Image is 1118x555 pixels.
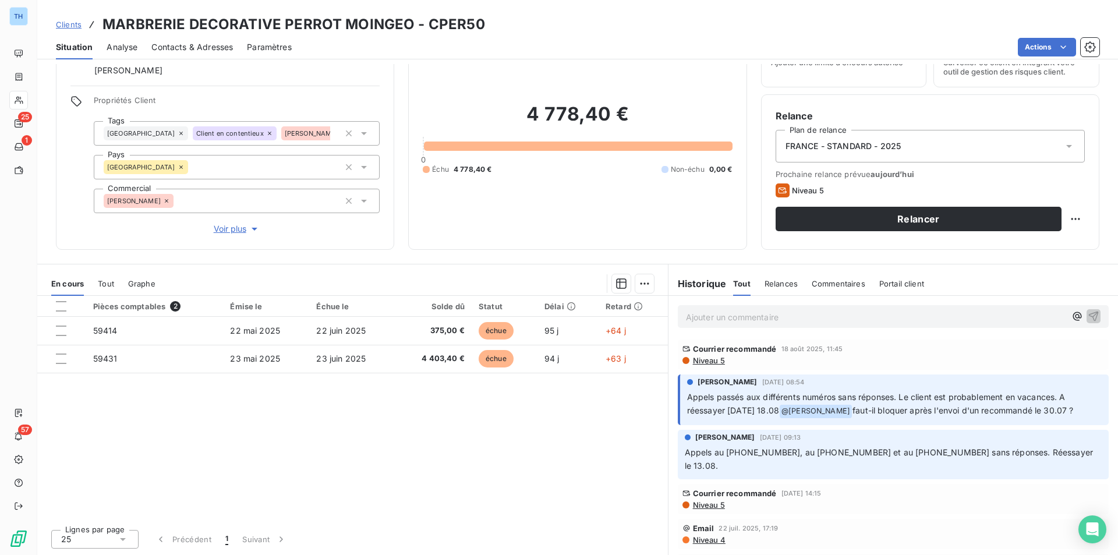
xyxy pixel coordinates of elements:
[214,223,260,235] span: Voir plus
[479,322,514,340] span: échue
[56,20,82,29] span: Clients
[94,96,380,112] span: Propriétés Client
[402,302,465,311] div: Solde dû
[9,137,27,156] a: 1
[9,7,28,26] div: TH
[421,155,426,164] span: 0
[247,41,292,53] span: Paramètres
[776,109,1085,123] h6: Relance
[685,447,1096,471] span: Appels au [PHONE_NUMBER], au [PHONE_NUMBER] et au [PHONE_NUMBER] sans réponses. Réessayer le 13.08.
[871,169,914,179] span: aujourd’hui
[235,527,294,552] button: Suivant
[792,186,824,195] span: Niveau 5
[9,529,28,548] img: Logo LeanPay
[762,379,805,386] span: [DATE] 08:54
[18,425,32,435] span: 57
[107,164,175,171] span: [GEOGRAPHIC_DATA]
[93,353,118,363] span: 59431
[776,207,1062,231] button: Relancer
[544,353,560,363] span: 94 j
[174,196,183,206] input: Ajouter une valeur
[225,533,228,545] span: 1
[544,326,559,335] span: 95 j
[98,279,114,288] span: Tout
[316,353,366,363] span: 23 juin 2025
[18,112,32,122] span: 25
[94,222,380,235] button: Voir plus
[148,527,218,552] button: Précédent
[316,326,366,335] span: 22 juin 2025
[781,490,822,497] span: [DATE] 14:15
[693,489,777,498] span: Courrier recommandé
[692,535,726,545] span: Niveau 4
[479,302,530,311] div: Statut
[102,14,485,35] h3: MARBRERIE DECORATIVE PERROT MOINGEO - CPER50
[316,302,388,311] div: Échue le
[170,301,181,312] span: 2
[692,500,725,510] span: Niveau 5
[56,19,82,30] a: Clients
[719,525,778,532] span: 22 juil. 2025, 17:19
[780,405,852,418] span: @ [PERSON_NAME]
[230,353,280,363] span: 23 mai 2025
[94,65,162,76] span: [PERSON_NAME]
[760,434,801,441] span: [DATE] 09:13
[544,302,592,311] div: Délai
[9,114,27,133] a: 25
[107,197,161,204] span: [PERSON_NAME]
[852,405,1073,415] span: faut-il bloquer après l'envoi d'un recommandé le 30.07 ?
[781,345,843,352] span: 18 août 2025, 11:45
[693,344,777,353] span: Courrier recommandé
[56,41,93,53] span: Situation
[196,130,264,137] span: Client en contentieux
[432,164,449,175] span: Échu
[479,350,514,367] span: échue
[693,524,714,533] span: Email
[107,130,175,137] span: [GEOGRAPHIC_DATA]
[22,135,32,146] span: 1
[812,279,865,288] span: Commentaires
[606,302,661,311] div: Retard
[698,377,758,387] span: [PERSON_NAME]
[128,279,155,288] span: Graphe
[218,527,235,552] button: 1
[51,279,84,288] span: En cours
[454,164,492,175] span: 4 778,40 €
[1078,515,1106,543] div: Open Intercom Messenger
[695,432,755,443] span: [PERSON_NAME]
[687,392,1068,415] span: Appels passés aux différents numéros sans réponses. Le client est probablement en vacances. A rée...
[671,164,705,175] span: Non-échu
[230,302,302,311] div: Émise le
[402,353,465,365] span: 4 403,40 €
[151,41,233,53] span: Contacts & Adresses
[709,164,733,175] span: 0,00 €
[943,58,1089,76] span: Surveiller ce client en intégrant votre outil de gestion des risques client.
[423,102,732,137] h2: 4 778,40 €
[733,279,751,288] span: Tout
[692,356,725,365] span: Niveau 5
[765,279,798,288] span: Relances
[188,162,197,172] input: Ajouter une valeur
[606,353,626,363] span: +63 j
[786,140,901,152] span: FRANCE - STANDARD - 2025
[93,326,118,335] span: 59414
[402,325,465,337] span: 375,00 €
[93,301,217,312] div: Pièces comptables
[107,41,137,53] span: Analyse
[879,279,924,288] span: Portail client
[230,326,280,335] span: 22 mai 2025
[668,277,727,291] h6: Historique
[61,533,71,545] span: 25
[776,169,1085,179] span: Prochaine relance prévue
[1018,38,1076,56] button: Actions
[606,326,626,335] span: +64 j
[330,128,339,139] input: Ajouter une valeur
[285,130,338,137] span: [PERSON_NAME]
